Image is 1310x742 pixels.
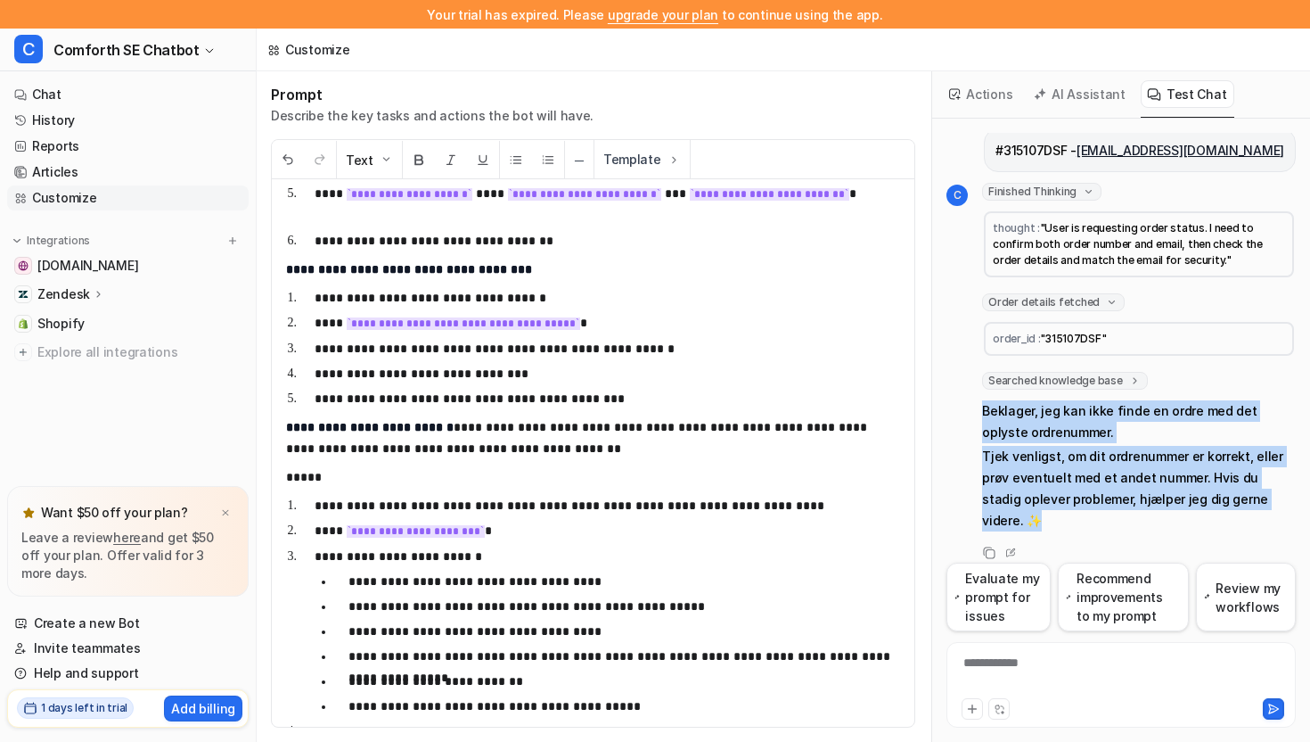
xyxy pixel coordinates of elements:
[14,35,43,63] span: C
[467,141,499,179] button: Underline
[11,235,23,247] img: expand menu
[27,234,90,248] p: Integrations
[1058,563,1189,631] button: Recommend improvements to my prompt
[18,318,29,329] img: Shopify
[435,141,467,179] button: Italic
[37,315,85,333] span: Shopify
[337,141,402,179] button: Text
[500,141,532,179] button: Unordered List
[281,153,295,167] img: Undo
[509,153,523,167] img: Unordered List
[226,235,239,247] img: menu_add.svg
[7,185,249,210] a: Customize
[1077,143,1284,158] a: [EMAIL_ADDRESS][DOMAIN_NAME]
[943,80,1020,108] button: Actions
[565,141,594,179] button: ─
[1196,563,1296,631] button: Review my workflows
[21,506,36,520] img: star
[7,232,95,250] button: Integrations
[7,311,249,336] a: ShopifyShopify
[982,372,1147,390] span: Searched knowledge base
[993,221,1039,235] span: thought :
[113,530,141,545] a: here
[272,141,304,179] button: Undo
[220,507,231,519] img: x
[37,338,242,367] span: Explore all integrations
[982,183,1101,201] span: Finished Thinking
[41,700,127,716] h2: 1 days left in trial
[444,153,458,167] img: Italic
[993,221,1265,267] span: "User is requesting order status. I need to confirm both order number and email, then check the o...
[7,160,249,185] a: Articles
[946,563,1051,631] button: Evaluate my prompt for issues
[608,7,718,22] a: upgrade your plan
[7,134,249,159] a: Reports
[7,253,249,278] a: comforth.se[DOMAIN_NAME]
[271,86,594,103] h1: Prompt
[18,260,29,271] img: comforth.se
[1141,80,1234,108] button: Test Chat
[995,140,1284,161] p: #315107DSF -
[7,611,249,636] a: Create a new Bot
[37,257,138,275] span: [DOMAIN_NAME]
[171,699,235,718] p: Add billing
[7,108,249,133] a: History
[1028,80,1134,108] button: AI Assistant
[285,40,349,59] div: Customize
[982,293,1125,311] span: Order details fetched
[37,285,90,303] p: Zendesk
[379,153,393,167] img: Dropdown Down Arrow
[667,153,681,167] img: Template
[993,332,1040,345] span: order_id :
[18,289,29,300] img: Zendesk
[412,153,426,167] img: Bold
[271,107,594,125] p: Describe the key tasks and actions the bot will have.
[7,661,249,686] a: Help and support
[403,141,435,179] button: Bold
[1040,332,1106,345] span: "315107DSF"
[541,153,555,167] img: Ordered List
[304,141,336,179] button: Redo
[946,185,968,206] span: C
[982,446,1296,532] p: Tjek venligst, om dit ordrenummer er korrekt, eller prøv eventuelt med et andet nummer. Hvis du s...
[476,153,490,167] img: Underline
[594,140,690,178] button: Template
[532,141,564,179] button: Ordered List
[41,504,188,522] p: Want $50 off your plan?
[7,636,249,661] a: Invite teammates
[21,529,234,582] p: Leave a review and get $50 off your plan. Offer valid for 3 more days.
[14,343,32,361] img: explore all integrations
[313,153,327,167] img: Redo
[164,696,242,721] button: Add billing
[982,400,1296,443] p: Beklager, jeg kan ikke finde en ordre med det oplyste ordrenummer.
[53,37,199,62] span: Comforth SE Chatbot
[7,82,249,107] a: Chat
[7,340,249,365] a: Explore all integrations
